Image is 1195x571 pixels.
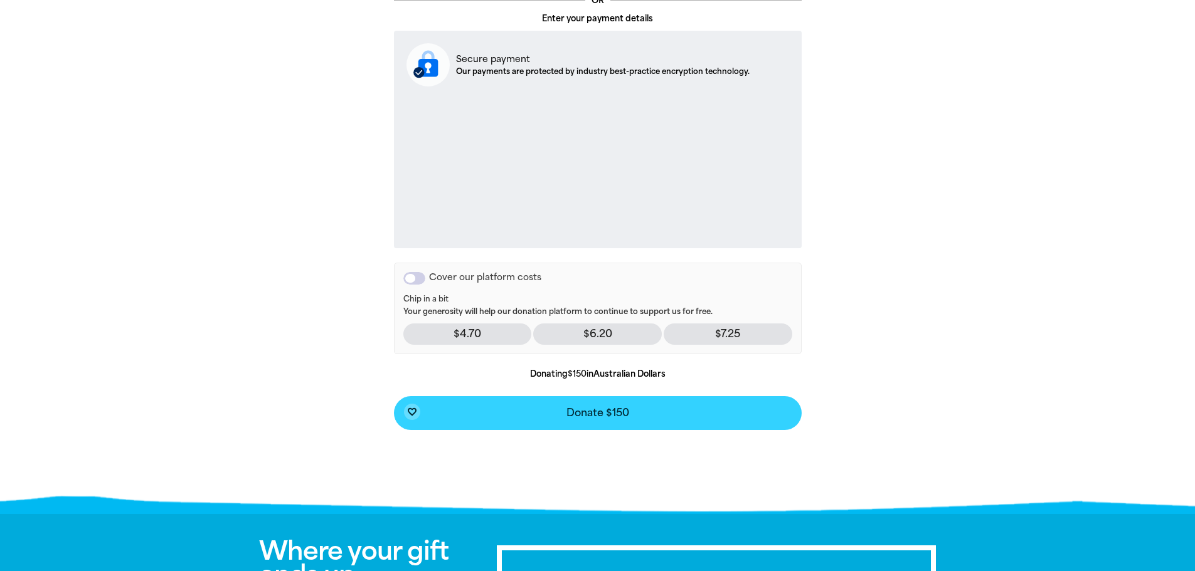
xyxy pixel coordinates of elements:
iframe: Secure payment input frame [404,97,792,238]
p: $6.20 [533,323,662,345]
span: Chip in a bit [403,295,792,305]
p: $4.70 [403,323,532,345]
button: favorite_borderDonate $150 [394,396,802,430]
p: $7.25 [664,323,792,345]
button: Cover our platform costs [403,272,425,285]
p: Secure payment [456,53,750,66]
b: $150 [568,369,587,379]
p: Our payments are protected by industry best-practice encryption technology. [456,66,750,77]
p: Enter your payment details [394,13,802,25]
span: Donate $150 [566,408,629,418]
p: Donating in Australian Dollars [394,368,802,380]
i: favorite_border [407,407,417,417]
p: Your generosity will help our donation platform to continue to support us for free. [403,295,792,317]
